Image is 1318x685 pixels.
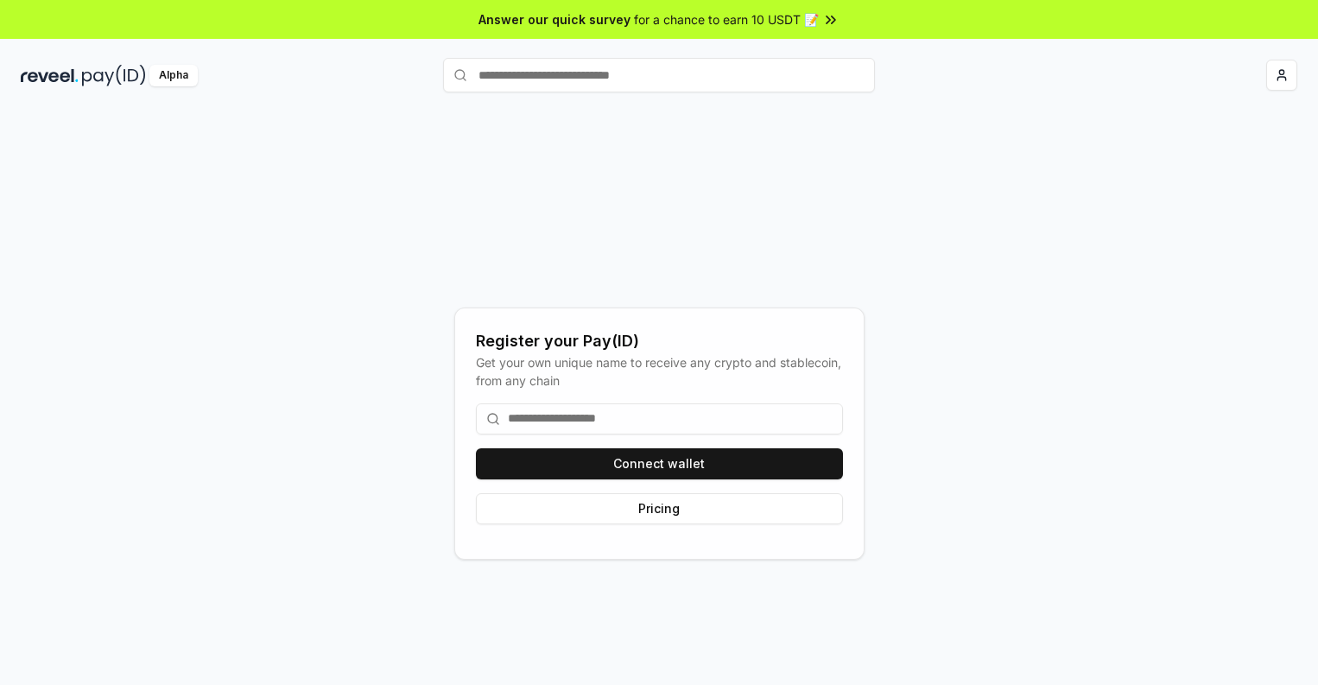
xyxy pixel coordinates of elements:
img: reveel_dark [21,65,79,86]
span: for a chance to earn 10 USDT 📝 [634,10,819,29]
img: pay_id [82,65,146,86]
div: Register your Pay(ID) [476,329,843,353]
button: Pricing [476,493,843,524]
button: Connect wallet [476,448,843,479]
div: Alpha [149,65,198,86]
div: Get your own unique name to receive any crypto and stablecoin, from any chain [476,353,843,390]
span: Answer our quick survey [478,10,630,29]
